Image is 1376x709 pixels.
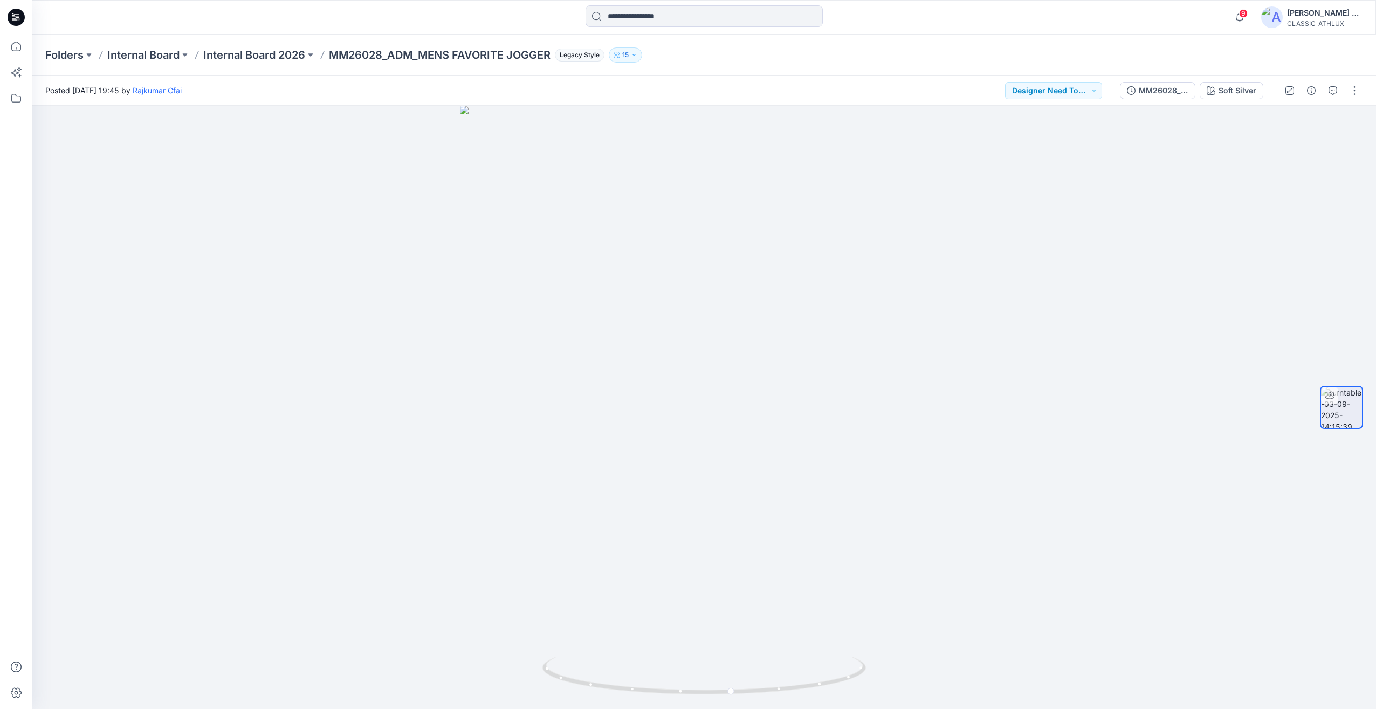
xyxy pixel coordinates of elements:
button: Soft Silver [1200,82,1263,99]
a: Folders [45,47,84,63]
img: avatar [1261,6,1283,28]
span: Posted [DATE] 19:45 by [45,85,182,96]
div: Soft Silver [1219,85,1256,97]
div: [PERSON_NAME] Cfai [1287,6,1363,19]
p: 15 [622,49,629,61]
div: MM26028_ADM_MENS FAVORITE JOGGER [1139,85,1188,97]
a: Internal Board [107,47,180,63]
img: turntable-03-09-2025-14:15:39 [1321,387,1362,428]
button: MM26028_ADM_MENS FAVORITE JOGGER [1120,82,1195,99]
div: CLASSIC_ATHLUX [1287,19,1363,28]
a: Rajkumar Cfai [133,86,182,95]
p: MM26028_ADM_MENS FAVORITE JOGGER [329,47,551,63]
button: 15 [609,47,642,63]
button: Details [1303,82,1320,99]
a: Internal Board 2026 [203,47,305,63]
button: Legacy Style [551,47,604,63]
span: 9 [1239,9,1248,18]
span: Legacy Style [555,49,604,62]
